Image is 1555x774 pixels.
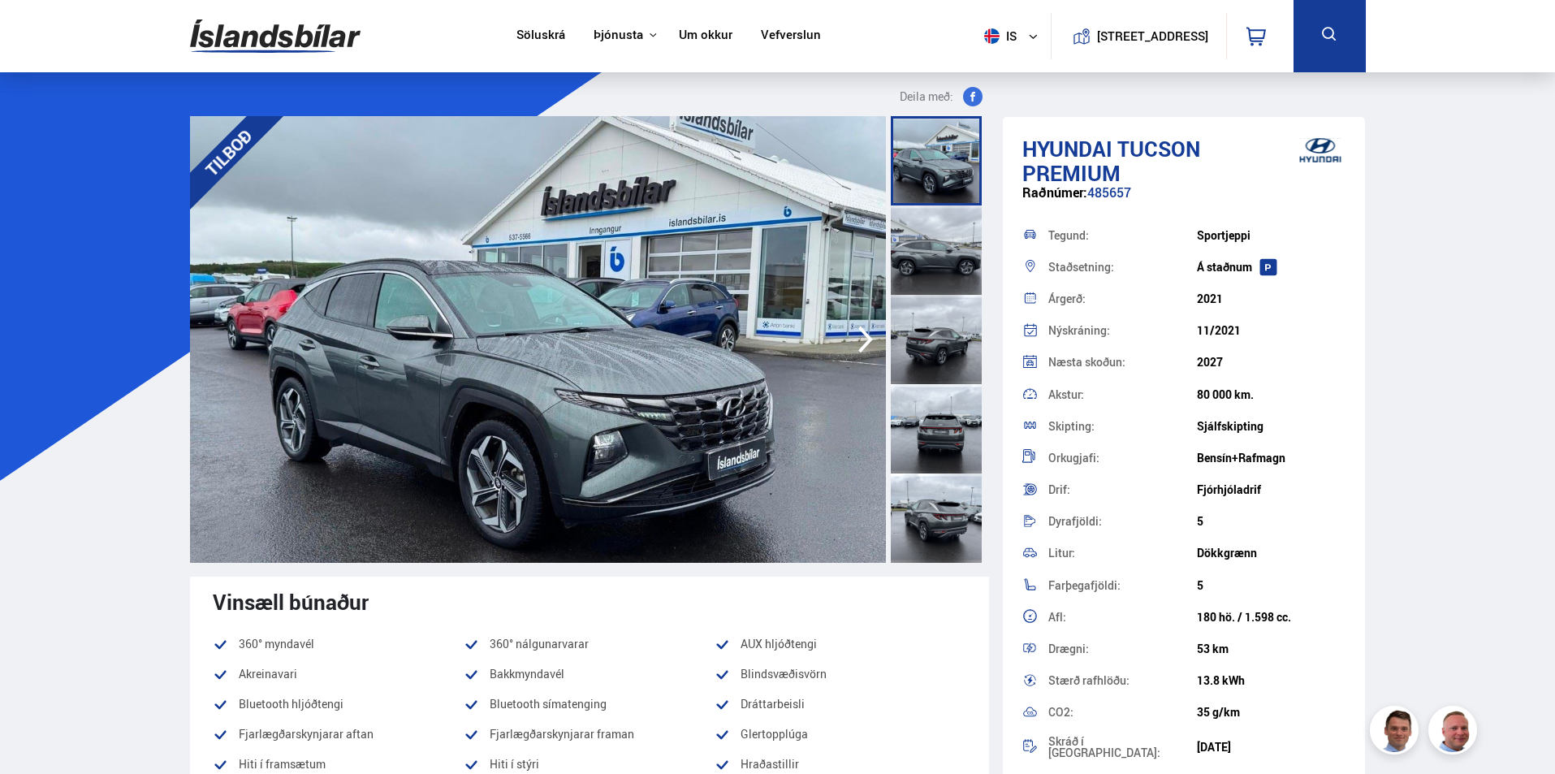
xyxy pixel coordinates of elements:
div: Tegund: [1048,230,1197,241]
div: Vinsæll búnaður [213,590,966,614]
div: 485657 [1022,185,1346,217]
img: siFngHWaQ9KaOqBr.png [1431,708,1479,757]
div: Akstur: [1048,389,1197,400]
div: Drægni: [1048,643,1197,655]
div: Skipting: [1048,421,1197,432]
div: [DATE] [1197,741,1346,754]
span: Hyundai [1022,134,1112,163]
li: Hraðastillir [715,755,965,774]
div: 13.8 kWh [1197,674,1346,687]
span: Raðnúmer: [1022,184,1087,201]
div: Skráð í [GEOGRAPHIC_DATA]: [1048,736,1197,759]
img: G0Ugv5HjCgRt.svg [190,10,361,63]
li: Glertopplúga [715,724,965,744]
button: [STREET_ADDRESS] [1104,29,1203,43]
button: Þjónusta [594,28,643,43]
div: 2021 [1197,292,1346,305]
a: Um okkur [679,28,732,45]
img: svg+xml;base64,PHN2ZyB4bWxucz0iaHR0cDovL3d3dy53My5vcmcvMjAwMC9zdmciIHdpZHRoPSI1MTIiIGhlaWdodD0iNT... [984,28,1000,44]
div: Sjálfskipting [1197,420,1346,433]
div: 80 000 km. [1197,388,1346,401]
li: Fjarlægðarskynjarar framan [464,724,715,744]
div: Nýskráning: [1048,325,1197,336]
span: Tucson PREMIUM [1022,134,1200,188]
a: [STREET_ADDRESS] [1060,13,1217,59]
div: Dökkgrænn [1197,547,1346,560]
li: Bakkmyndavél [464,664,715,684]
img: 3361765.jpeg [190,116,886,563]
div: 5 [1197,579,1346,592]
div: Stærð rafhlöðu: [1048,675,1197,686]
img: FbJEzSuNWCJXmdc-.webp [1372,708,1421,757]
li: Bluetooth hljóðtengi [213,694,464,714]
button: Deila með: [893,87,989,106]
div: Orkugjafi: [1048,452,1197,464]
div: Staðsetning: [1048,262,1197,273]
div: 5 [1197,515,1346,528]
div: 11/2021 [1197,324,1346,337]
li: 360° nálgunarvarar [464,634,715,654]
div: Drif: [1048,484,1197,495]
div: CO2: [1048,707,1197,718]
button: is [978,12,1051,60]
div: TILBOÐ [167,92,289,214]
li: Fjarlægðarskynjarar aftan [213,724,464,744]
span: Deila með: [900,87,953,106]
a: Vefverslun [761,28,821,45]
div: Sportjeppi [1197,229,1346,242]
li: Hiti í stýri [464,755,715,774]
div: Á staðnum [1197,261,1346,274]
li: Akreinavari [213,664,464,684]
li: Hiti í framsætum [213,755,464,774]
div: 53 km [1197,642,1346,655]
li: Bluetooth símatenging [464,694,715,714]
div: Litur: [1048,547,1197,559]
div: 2027 [1197,356,1346,369]
a: Söluskrá [516,28,565,45]
li: Dráttarbeisli [715,694,965,714]
li: AUX hljóðtengi [715,634,965,654]
li: 360° myndavél [213,634,464,654]
div: Afl: [1048,612,1197,623]
div: 35 g/km [1197,706,1346,719]
div: Fjórhjóladrif [1197,483,1346,496]
div: Farþegafjöldi: [1048,580,1197,591]
span: is [978,28,1018,44]
div: Bensín+Rafmagn [1197,452,1346,465]
div: Næsta skoðun: [1048,357,1197,368]
div: Árgerð: [1048,293,1197,305]
div: 180 hö. / 1.598 cc. [1197,611,1346,624]
img: brand logo [1288,125,1353,175]
div: Dyrafjöldi: [1048,516,1197,527]
li: Blindsvæðisvörn [715,664,965,684]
